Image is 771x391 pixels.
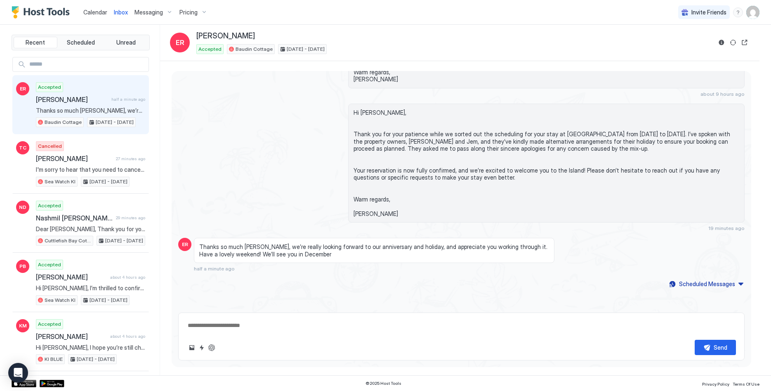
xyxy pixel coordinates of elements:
button: Open reservation [740,38,750,47]
span: Unread [116,39,136,46]
div: Scheduled Messages [679,280,735,288]
span: 29 minutes ago [116,215,145,220]
span: half a minute ago [194,265,235,272]
span: KM [19,322,27,329]
span: Messaging [134,9,163,16]
span: Scheduled [67,39,95,46]
span: Terms Of Use [733,382,759,386]
span: Hi [PERSON_NAME], Thank you for your patience while we sorted out the scheduling for your stay at... [354,109,739,218]
span: [PERSON_NAME] [196,31,255,41]
span: Accepted [38,202,61,209]
span: ND [19,204,26,211]
span: Privacy Policy [702,382,729,386]
span: [DATE] - [DATE] [105,237,143,244]
button: Recent [14,37,57,48]
input: Input Field [26,57,149,71]
span: Accepted [38,320,61,328]
span: Thanks so much [PERSON_NAME], we’re really looking forward to our anniversary and holiday, and ap... [36,107,145,114]
a: Google Play Store [40,380,64,387]
span: [DATE] - [DATE] [77,355,115,363]
div: User profile [746,6,759,19]
a: Terms Of Use [733,379,759,388]
div: menu [733,7,743,17]
span: Thanks so much [PERSON_NAME], we’re really looking forward to our anniversary and holiday, and ap... [199,243,549,258]
span: 19 minutes ago [708,225,745,231]
span: 27 minutes ago [116,156,145,161]
span: Baudin Cottage [45,118,82,126]
span: Hi [PERSON_NAME], I hope you’re still cherishing the memories from your 5-night stay at [GEOGRAPH... [36,344,145,351]
button: Quick reply [197,343,207,353]
span: Cuttlefish Bay Cottage [45,237,91,244]
div: tab-group [12,35,150,50]
span: KI BLUE [45,355,63,363]
button: Sync reservation [728,38,738,47]
button: ChatGPT Auto Reply [207,343,217,353]
span: Sea Watch KI [45,296,75,304]
span: Hi [PERSON_NAME], I’m thrilled to confirm your booking at Sea Watch KI on [GEOGRAPHIC_DATA]! Your... [36,284,145,292]
span: ER [176,38,184,47]
span: © 2025 Host Tools [365,381,401,386]
span: Cancelled [38,142,62,150]
span: TC [19,144,26,152]
span: [DATE] - [DATE] [90,296,127,304]
a: Calendar [83,8,107,17]
span: Dear [PERSON_NAME], Thank you for your messages. I appreciate you bringing the toilet locks to my... [36,225,145,233]
span: Recent [26,39,45,46]
span: Invite Friends [691,9,726,16]
span: half a minute ago [111,97,145,102]
button: Unread [104,37,148,48]
a: Host Tools Logo [12,6,73,19]
span: [DATE] - [DATE] [287,45,325,53]
span: Sea Watch KI [45,178,75,185]
span: about 4 hours ago [110,275,145,280]
span: [PERSON_NAME] [36,332,107,341]
span: ER [182,241,188,248]
span: [PERSON_NAME] [36,154,113,163]
button: Reservation information [717,38,726,47]
div: Open Intercom Messenger [8,363,28,383]
button: Scheduled [59,37,103,48]
span: Calendar [83,9,107,16]
span: Nashmil [PERSON_NAME] [36,214,113,222]
span: about 4 hours ago [110,334,145,339]
div: Send [714,343,727,352]
span: PB [19,263,26,270]
a: Inbox [114,8,128,17]
span: [PERSON_NAME] [36,95,108,104]
button: Upload image [187,343,197,353]
span: about 9 hours ago [700,91,745,97]
button: Scheduled Messages [668,278,745,289]
a: App Store [12,380,36,387]
span: Inbox [114,9,128,16]
span: Accepted [38,261,61,268]
span: Accepted [38,83,61,91]
span: I'm sorry to hear that you need to cancel your booking. I understand how frustrating travel arran... [36,166,145,173]
span: Pricing [179,9,198,16]
button: Send [695,340,736,355]
span: Baudin Cottage [236,45,273,53]
span: [DATE] - [DATE] [96,118,134,126]
span: [PERSON_NAME] [36,273,107,281]
span: ER [20,85,26,92]
a: Privacy Policy [702,379,729,388]
span: Accepted [198,45,222,53]
span: [DATE] - [DATE] [90,178,127,185]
